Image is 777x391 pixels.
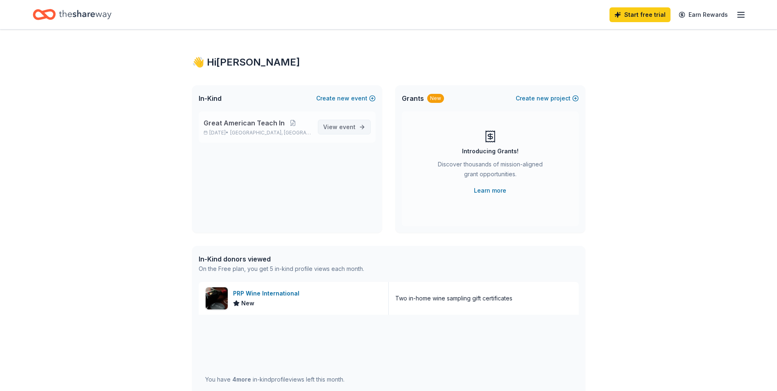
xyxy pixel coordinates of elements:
[462,146,519,156] div: Introducing Grants!
[337,93,349,103] span: new
[241,298,254,308] span: New
[205,375,344,384] div: You have in-kind profile views left this month.
[402,93,424,103] span: Grants
[206,287,228,309] img: Image for PRP Wine International
[199,93,222,103] span: In-Kind
[674,7,733,22] a: Earn Rewards
[609,7,671,22] a: Start free trial
[204,118,285,128] span: Great American Teach In
[199,264,364,274] div: On the Free plan, you get 5 in-kind profile views each month.
[395,293,512,303] div: Two in-home wine sampling gift certificates
[516,93,579,103] button: Createnewproject
[537,93,549,103] span: new
[474,186,506,195] a: Learn more
[435,159,546,182] div: Discover thousands of mission-aligned grant opportunities.
[427,94,444,103] div: New
[33,5,111,24] a: Home
[230,130,311,136] span: [GEOGRAPHIC_DATA], [GEOGRAPHIC_DATA]
[339,123,356,130] span: event
[192,56,585,69] div: 👋 Hi [PERSON_NAME]
[318,120,371,134] a: View event
[323,122,356,132] span: View
[232,376,251,383] span: 4 more
[233,289,303,298] div: PRP Wine International
[199,254,364,264] div: In-Kind donors viewed
[316,93,376,103] button: Createnewevent
[204,130,311,136] p: [DATE] •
